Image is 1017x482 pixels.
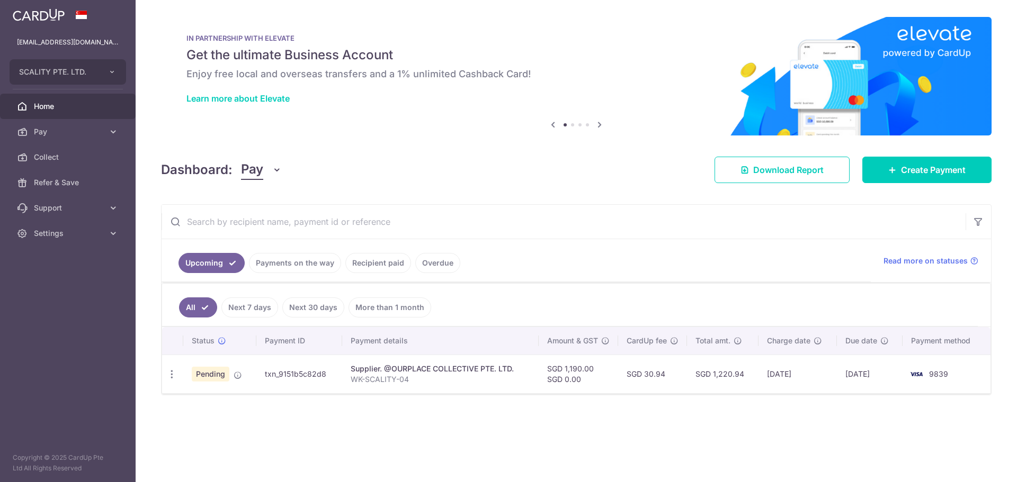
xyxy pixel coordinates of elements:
[906,368,927,380] img: Bank Card
[249,253,341,273] a: Payments on the way
[186,68,966,80] h6: Enjoy free local and overseas transfers and a 1% unlimited Cashback Card!
[884,256,978,266] a: Read more on statuses
[349,297,431,317] a: More than 1 month
[179,253,245,273] a: Upcoming
[186,47,966,63] h5: Get the ultimate Business Account
[618,354,687,393] td: SGD 30.94
[345,253,411,273] a: Recipient paid
[695,335,730,346] span: Total amt.
[351,374,530,385] p: WK-SCALITY-04
[415,253,460,273] a: Overdue
[34,101,104,112] span: Home
[10,59,126,85] button: SCALITY PTE. LTD.
[759,354,837,393] td: [DATE]
[903,327,991,354] th: Payment method
[241,160,263,180] span: Pay
[862,157,992,183] a: Create Payment
[34,228,104,239] span: Settings
[539,354,618,393] td: SGD 1,190.00 SGD 0.00
[845,335,877,346] span: Due date
[929,369,948,378] span: 9839
[221,297,278,317] a: Next 7 days
[13,8,65,21] img: CardUp
[256,354,342,393] td: txn_9151b5c82d8
[282,297,344,317] a: Next 30 days
[256,327,342,354] th: Payment ID
[34,177,104,188] span: Refer & Save
[884,256,968,266] span: Read more on statuses
[837,354,903,393] td: [DATE]
[342,327,539,354] th: Payment details
[949,450,1006,477] iframe: Opens a widget where you can find more information
[547,335,598,346] span: Amount & GST
[34,126,104,137] span: Pay
[901,163,966,176] span: Create Payment
[162,205,966,239] input: Search by recipient name, payment id or reference
[19,67,97,77] span: SCALITY PTE. LTD.
[161,160,233,179] h4: Dashboard:
[687,354,759,393] td: SGD 1,220.94
[186,34,966,42] p: IN PARTNERSHIP WITH ELEVATE
[351,363,530,374] div: Supplier. @OURPLACE COLLECTIVE PTE. LTD.
[186,93,290,104] a: Learn more about Elevate
[192,367,229,381] span: Pending
[753,163,824,176] span: Download Report
[627,335,667,346] span: CardUp fee
[767,335,810,346] span: Charge date
[17,37,119,48] p: [EMAIL_ADDRESS][DOMAIN_NAME]
[161,17,992,135] img: Renovation banner
[192,335,215,346] span: Status
[34,152,104,162] span: Collect
[34,203,104,213] span: Support
[241,160,282,180] button: Pay
[179,297,217,317] a: All
[715,157,850,183] a: Download Report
